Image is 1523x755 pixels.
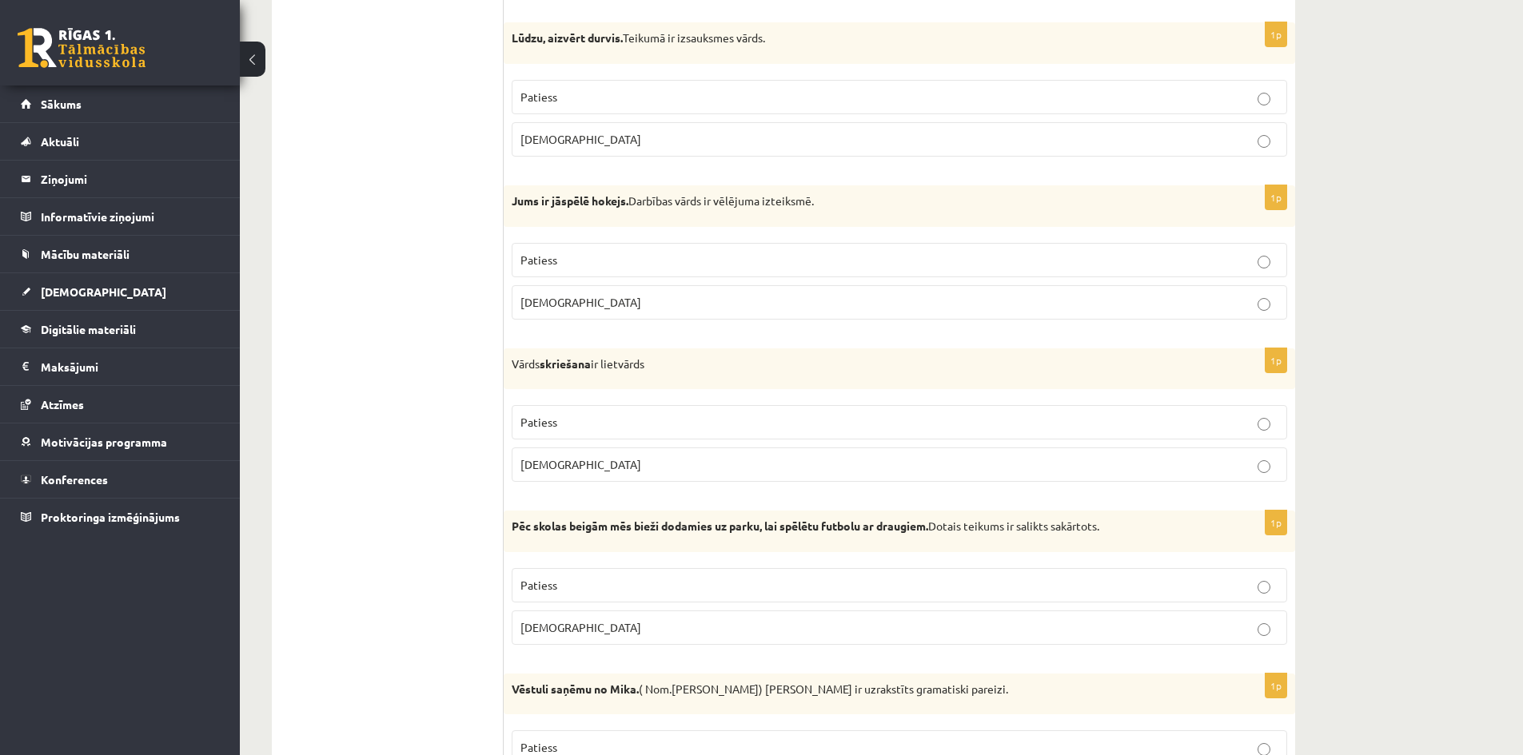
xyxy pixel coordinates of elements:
[21,123,220,160] a: Aktuāli
[41,510,180,524] span: Proktoringa izmēģinājums
[512,193,1207,209] p: Darbības vārds ir vēlējuma izteiksmē.
[41,97,82,111] span: Sākums
[1258,93,1270,105] input: Patiess
[41,198,220,235] legend: Informatīvie ziņojumi
[41,348,220,385] legend: Maksājumi
[520,620,641,634] span: [DEMOGRAPHIC_DATA]
[512,193,628,208] strong: Jums ir jāspēlē hokejs.
[41,134,79,149] span: Aktuāli
[1258,623,1270,636] input: [DEMOGRAPHIC_DATA]
[21,236,220,272] a: Mācību materiāli
[512,356,1207,372] p: Vārds ir lietvārds
[1265,510,1287,535] p: 1p
[1258,256,1270,268] input: Patiess
[21,461,220,498] a: Konferences
[520,89,557,104] span: Patiess
[21,423,220,460] a: Motivācijas programma
[21,386,220,423] a: Atzīmes
[21,85,220,122] a: Sākums
[520,132,641,146] span: [DEMOGRAPHIC_DATA]
[520,457,641,471] span: [DEMOGRAPHIC_DATA]
[1265,22,1287,47] p: 1p
[18,28,146,68] a: Rīgas 1. Tālmācības vidusskola
[520,415,557,429] span: Patiess
[21,348,220,385] a: Maksājumi
[520,252,557,267] span: Patiess
[1258,581,1270,594] input: Patiess
[512,681,1207,697] p: ( Nom.[PERSON_NAME]) [PERSON_NAME] ir uzrakstīts gramatiski pareizi.
[512,30,1207,46] p: Teikumā ir izsauksmes vārds.
[512,519,928,533] strong: Pēc skolas beigām mēs bieži dodamies uz parku, lai spēlētu futbolu ar draugiem.
[512,30,623,45] strong: Lūdzu, aizvērt durvis.
[1258,135,1270,148] input: [DEMOGRAPHIC_DATA]
[41,284,166,299] span: [DEMOGRAPHIC_DATA]
[1265,348,1287,373] p: 1p
[21,311,220,348] a: Digitālie materiāli
[21,273,220,310] a: [DEMOGRAPHIC_DATA]
[41,472,108,487] span: Konferences
[520,295,641,309] span: [DEMOGRAPHIC_DATA]
[21,161,220,197] a: Ziņojumi
[1258,418,1270,431] input: Patiess
[520,740,557,754] span: Patiess
[21,198,220,235] a: Informatīvie ziņojumi
[41,161,220,197] legend: Ziņojumi
[540,356,591,371] strong: skriešana
[41,397,84,411] span: Atzīmes
[1265,673,1287,698] p: 1p
[41,247,130,261] span: Mācību materiāli
[1265,185,1287,210] p: 1p
[21,499,220,535] a: Proktoringa izmēģinājums
[512,519,1207,534] p: Dotais teikums ir salikts sakārtots.
[41,435,167,449] span: Motivācijas programma
[512,681,639,696] strong: Vēstuli saņēmu no Mika.
[1258,460,1270,473] input: [DEMOGRAPHIC_DATA]
[520,578,557,592] span: Patiess
[1258,298,1270,311] input: [DEMOGRAPHIC_DATA]
[41,322,136,336] span: Digitālie materiāli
